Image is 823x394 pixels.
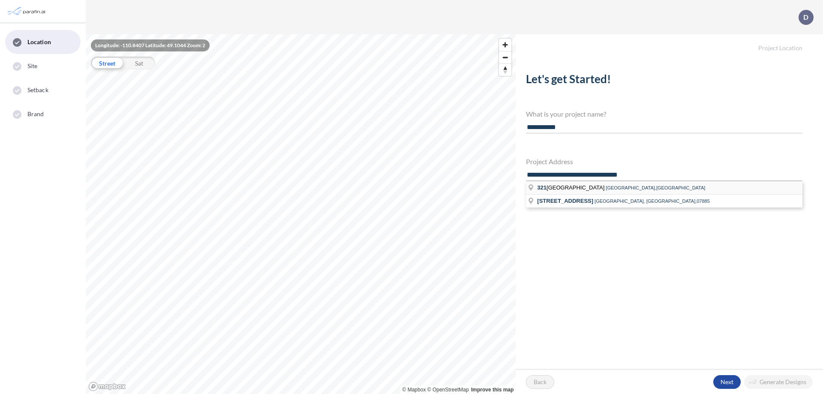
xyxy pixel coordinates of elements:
canvas: Map [86,34,516,394]
button: Next [713,375,741,389]
div: Longitude: -110.8407 Latitude: 49.1044 Zoom: 2 [91,39,210,51]
a: Improve this map [471,387,514,393]
h4: Project Address [526,157,802,165]
span: Setback [27,86,48,94]
h2: Let's get Started! [526,72,802,89]
span: Location [27,38,51,46]
span: [GEOGRAPHIC_DATA],[GEOGRAPHIC_DATA] [606,185,705,190]
p: D [803,13,808,21]
span: [STREET_ADDRESS] [537,198,593,204]
button: Reset bearing to north [499,63,511,76]
p: Next [721,378,733,386]
img: Parafin [6,3,48,19]
a: Mapbox [402,387,426,393]
h5: Project Location [516,34,823,52]
span: [GEOGRAPHIC_DATA] [537,184,606,191]
span: Brand [27,110,44,118]
div: Street [91,57,123,69]
a: Mapbox homepage [88,382,126,391]
div: Sat [123,57,155,69]
button: Zoom out [499,51,511,63]
h4: What is your project name? [526,110,802,118]
button: Zoom in [499,39,511,51]
span: [GEOGRAPHIC_DATA], [GEOGRAPHIC_DATA],07885 [595,199,710,204]
span: Reset bearing to north [499,64,511,76]
a: OpenStreetMap [427,387,469,393]
span: 321 [537,184,547,191]
span: Site [27,62,37,70]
